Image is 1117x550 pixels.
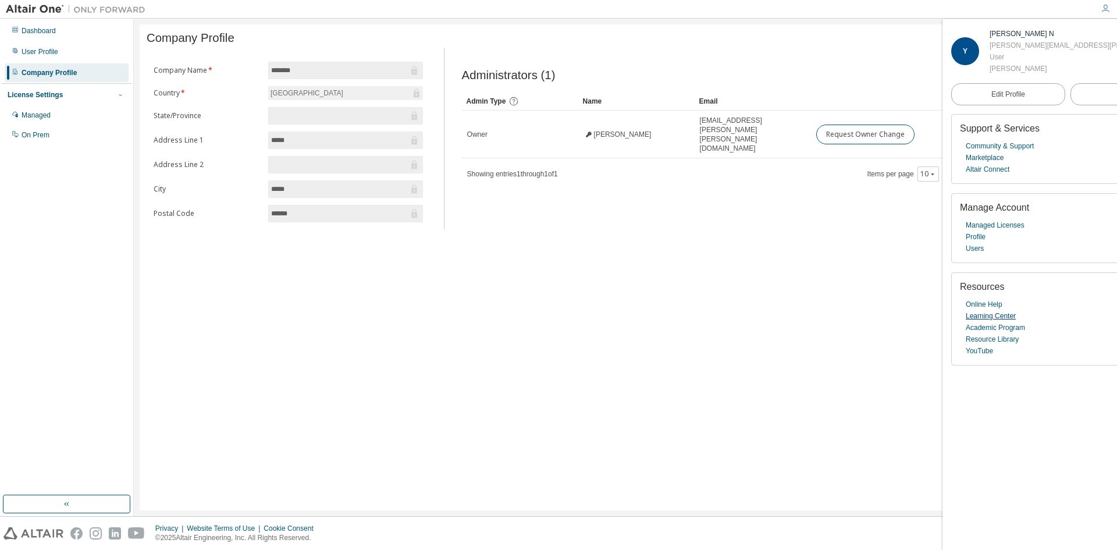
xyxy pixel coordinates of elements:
[700,116,806,153] span: [EMAIL_ADDRESS][PERSON_NAME][PERSON_NAME][DOMAIN_NAME]
[22,111,51,120] div: Managed
[6,3,151,15] img: Altair One
[467,130,488,139] span: Owner
[90,527,102,540] img: instagram.svg
[8,90,63,100] div: License Settings
[467,170,558,178] span: Showing entries 1 through 1 of 1
[462,69,556,82] span: Administrators (1)
[154,160,261,169] label: Address Line 2
[966,219,1024,231] a: Managed Licenses
[966,231,986,243] a: Profile
[960,203,1029,212] span: Manage Account
[264,524,320,533] div: Cookie Consent
[963,47,967,55] span: Y
[966,299,1002,310] a: Online Help
[187,524,264,533] div: Website Terms of Use
[960,123,1040,133] span: Support & Services
[966,164,1009,175] a: Altair Connect
[154,66,261,75] label: Company Name
[154,184,261,194] label: City
[966,345,993,357] a: YouTube
[70,527,83,540] img: facebook.svg
[966,152,1004,164] a: Marketplace
[867,166,939,182] span: Items per page
[991,90,1025,99] span: Edit Profile
[269,87,345,100] div: [GEOGRAPHIC_DATA]
[22,130,49,140] div: On Prem
[154,136,261,145] label: Address Line 1
[22,68,77,77] div: Company Profile
[699,92,806,111] div: Email
[155,533,321,543] p: © 2025 Altair Engineering, Inc. All Rights Reserved.
[109,527,121,540] img: linkedin.svg
[966,333,1019,345] a: Resource Library
[154,209,261,218] label: Postal Code
[467,97,506,105] span: Admin Type
[147,31,234,45] span: Company Profile
[960,282,1004,292] span: Resources
[966,322,1025,333] a: Academic Program
[154,88,261,98] label: Country
[966,140,1034,152] a: Community & Support
[966,243,984,254] a: Users
[816,125,915,144] button: Request Owner Change
[920,169,936,179] button: 10
[268,86,423,100] div: [GEOGRAPHIC_DATA]
[594,130,652,139] span: [PERSON_NAME]
[22,47,58,56] div: User Profile
[128,527,145,540] img: youtube.svg
[583,92,690,111] div: Name
[951,83,1065,105] a: Edit Profile
[3,527,63,540] img: altair_logo.svg
[155,524,187,533] div: Privacy
[22,26,56,36] div: Dashboard
[966,310,1016,322] a: Learning Center
[154,111,261,120] label: State/Province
